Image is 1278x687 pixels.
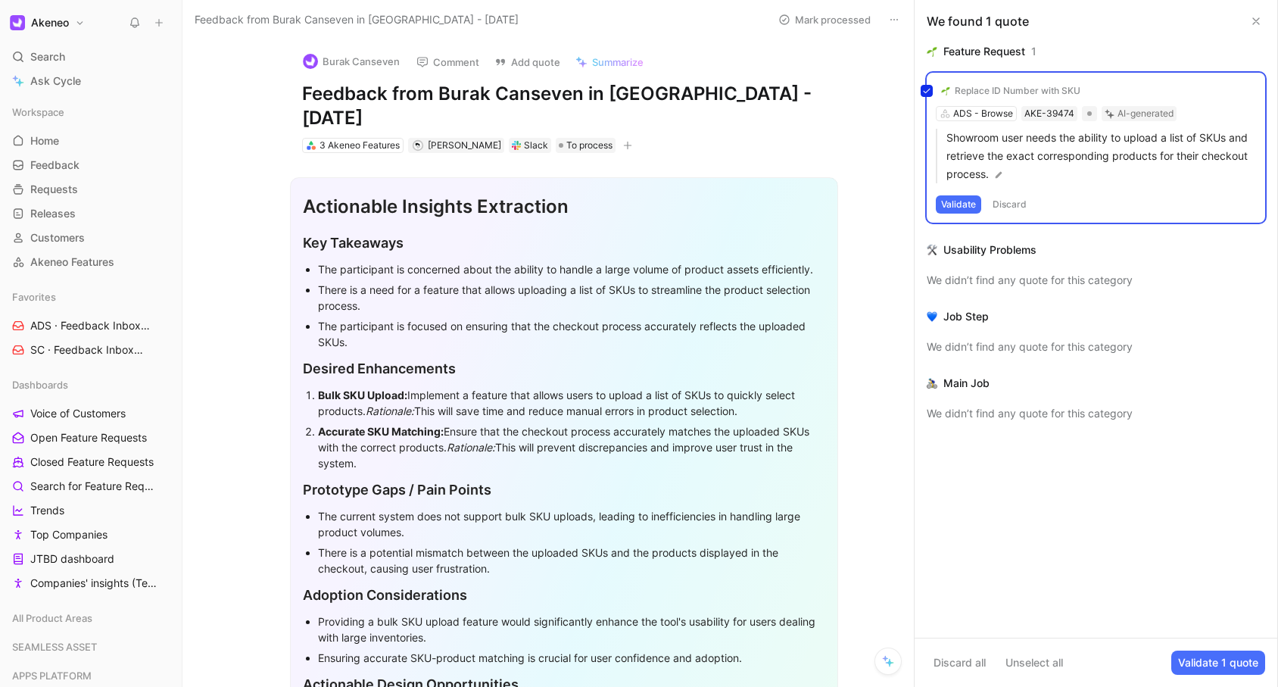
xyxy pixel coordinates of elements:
[927,271,1265,289] div: We didn’t find any quote for this category
[303,585,825,605] div: Adoption Considerations
[30,318,151,334] span: ADS · Feedback Inbox
[927,311,937,322] img: 💙
[999,651,1070,675] button: Unselect all
[302,82,826,130] h1: Feedback from Burak Canseven in [GEOGRAPHIC_DATA] - [DATE]
[428,139,501,151] span: [PERSON_NAME]
[6,178,176,201] a: Requests
[6,499,176,522] a: Trends
[927,46,937,57] img: 🌱
[6,373,176,595] div: DashboardsVoice of CustomersOpen Feature RequestsClosed Feature RequestsSearch for Feature Reques...
[6,130,176,152] a: Home
[6,286,176,308] div: Favorites
[318,318,825,350] div: The participant is focused on ensuring that the checkout process accurately reflects the uploaded...
[6,45,176,68] div: Search
[30,479,156,494] span: Search for Feature Requests
[943,308,989,326] div: Job Step
[488,52,567,73] button: Add quote
[12,610,92,626] span: All Product Areas
[30,133,59,148] span: Home
[30,255,114,270] span: Akeneo Features
[6,635,176,658] div: SEAMLESS ASSET
[6,202,176,225] a: Releases
[6,154,176,176] a: Feedback
[6,635,176,663] div: SEAMLESS ASSET
[6,451,176,473] a: Closed Feature Requests
[318,282,825,314] div: There is a need for a feature that allows uploading a list of SKUs to streamline the product sele...
[30,406,126,421] span: Voice of Customers
[30,576,161,591] span: Companies' insights (Test [PERSON_NAME])
[30,182,78,197] span: Requests
[6,402,176,425] a: Voice of Customers
[6,314,176,337] a: ADS · Feedback InboxDIGITAL SHOWROOM
[303,193,825,220] div: Actionable Insights Extraction
[413,142,422,150] img: avatar
[927,404,1265,423] div: We didn’t find any quote for this category
[592,55,644,69] span: Summarize
[30,48,65,66] span: Search
[318,425,444,438] strong: Accurate SKU Matching:
[318,614,825,645] div: Providing a bulk SKU upload feature would significantly enhance the tool's usability for users de...
[303,358,825,379] div: Desired Enhancements
[6,548,176,570] a: JTBD dashboard
[30,206,76,221] span: Releases
[12,289,56,304] span: Favorites
[927,12,1029,30] div: We found 1 quote
[12,639,97,654] span: SEAMLESS ASSET
[410,52,486,73] button: Comment
[927,338,1265,356] div: We didn’t find any quote for this category
[566,138,613,153] span: To process
[366,404,414,417] em: Rationale:
[943,241,1036,259] div: Usability Problems
[943,374,990,392] div: Main Job
[524,138,548,153] div: Slack
[319,138,400,153] div: 3 Akeneo Features
[195,11,519,29] span: Feedback from Burak Canseven in [GEOGRAPHIC_DATA] - [DATE]
[303,479,825,500] div: Prototype Gaps / Pain Points
[12,105,64,120] span: Workspace
[318,423,825,471] div: Ensure that the checkout process accurately matches the uploaded SKUs with the correct products. ...
[1031,42,1036,61] div: 1
[303,54,318,69] img: logo
[12,377,68,392] span: Dashboards
[6,251,176,273] a: Akeneo Features
[771,9,877,30] button: Mark processed
[927,378,937,389] img: 🚴‍♂️
[569,52,650,73] button: Summarize
[303,233,825,253] div: Key Takeaways
[6,607,176,629] div: All Product Areas
[6,523,176,546] a: Top Companies
[6,572,176,595] a: Companies' insights (Test [PERSON_NAME])
[318,650,825,666] div: Ensuring accurate SKU-product matching is crucial for user confidence and adoption.
[927,651,993,675] button: Discard all
[6,607,176,634] div: All Product Areas
[296,50,407,73] button: logoBurak Canseven
[6,475,176,498] a: Search for Feature Requests
[6,664,176,687] div: APPS PLATFORM
[30,342,149,358] span: SC · Feedback Inbox
[30,454,154,470] span: Closed Feature Requests
[10,15,25,30] img: Akeneo
[31,16,69,30] h1: Akeneo
[318,545,825,576] div: There is a potential mismatch between the uploaded SKUs and the products displayed in the checkou...
[6,373,176,396] div: Dashboards
[318,389,407,401] strong: Bulk SKU Upload:
[30,158,79,173] span: Feedback
[318,261,825,277] div: The participant is concerned about the ability to handle a large volume of product assets efficie...
[943,42,1025,61] div: Feature Request
[6,426,176,449] a: Open Feature Requests
[12,668,92,683] span: APPS PLATFORM
[318,387,825,419] div: Implement a feature that allows users to upload a list of SKUs to quickly select products. This w...
[6,339,176,361] a: SC · Feedback InboxSHARED CATALOGS
[30,551,114,567] span: JTBD dashboard
[318,508,825,540] div: The current system does not support bulk SKU uploads, leading to inefficiencies in handling large...
[30,527,108,542] span: Top Companies
[30,230,85,245] span: Customers
[6,226,176,249] a: Customers
[556,138,616,153] div: To process
[30,503,64,518] span: Trends
[6,70,176,92] a: Ask Cycle
[30,430,147,445] span: Open Feature Requests
[927,245,937,255] img: 🛠️
[447,441,495,454] em: Rationale:
[6,101,176,123] div: Workspace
